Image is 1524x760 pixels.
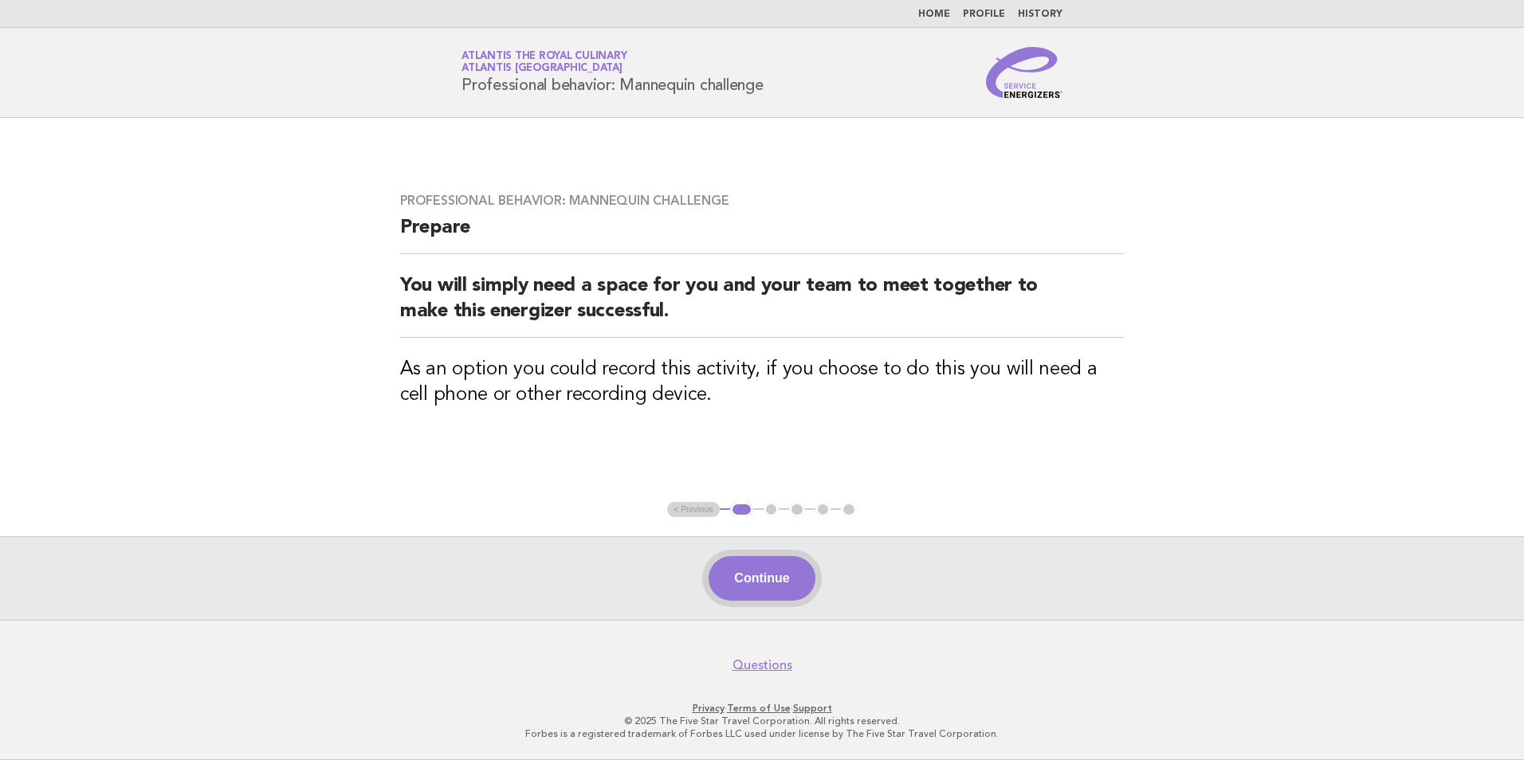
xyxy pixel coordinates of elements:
p: © 2025 The Five Star Travel Corporation. All rights reserved. [274,715,1250,727]
button: 1 [730,502,753,518]
a: Profile [963,10,1005,19]
a: Atlantis the Royal CulinaryAtlantis [GEOGRAPHIC_DATA] [462,51,626,73]
a: Support [793,703,832,714]
p: · · [274,702,1250,715]
span: Atlantis [GEOGRAPHIC_DATA] [462,64,623,74]
a: Questions [733,657,792,673]
h3: As an option you could record this activity, if you choose to do this you will need a cell phone ... [400,357,1124,408]
h2: Prepare [400,215,1124,254]
h2: You will simply need a space for you and your team to meet together to make this energizer succes... [400,273,1124,338]
img: Service Energizers [986,47,1062,98]
h1: Professional behavior: Mannequin challenge [462,52,764,93]
p: Forbes is a registered trademark of Forbes LLC used under license by The Five Star Travel Corpora... [274,727,1250,740]
a: Home [918,10,950,19]
button: Continue [709,556,815,601]
h3: Professional behavior: Mannequin challenge [400,193,1124,209]
a: Terms of Use [727,703,791,714]
a: History [1018,10,1062,19]
a: Privacy [693,703,725,714]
